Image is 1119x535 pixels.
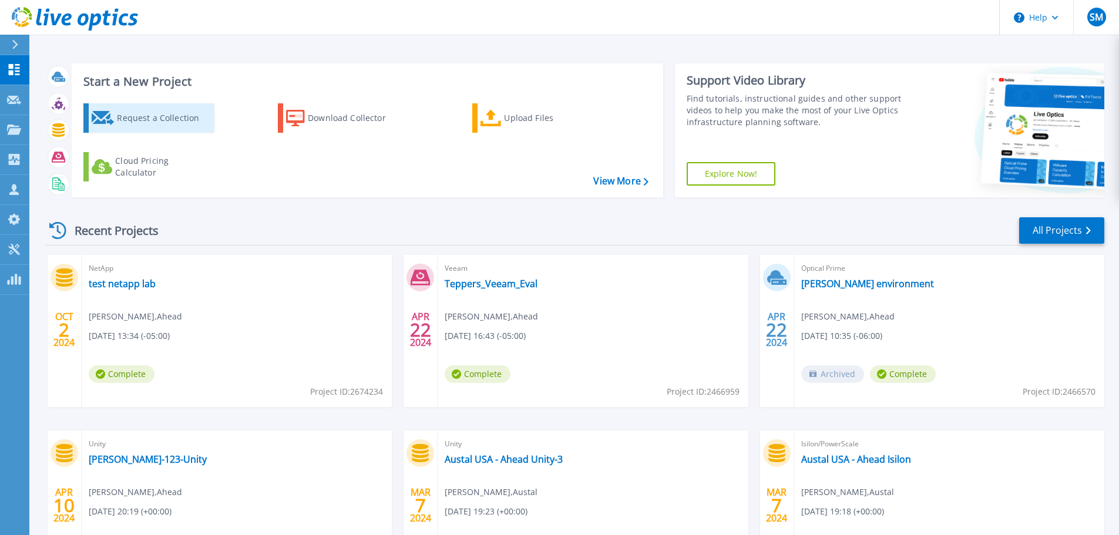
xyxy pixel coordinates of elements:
[89,505,172,518] span: [DATE] 20:19 (+00:00)
[801,278,934,290] a: [PERSON_NAME] environment
[89,278,156,290] a: test netapp lab
[445,365,510,383] span: Complete
[801,329,882,342] span: [DATE] 10:35 (-06:00)
[687,162,776,186] a: Explore Now!
[765,308,788,351] div: APR 2024
[115,155,209,179] div: Cloud Pricing Calculator
[445,310,538,323] span: [PERSON_NAME] , Ahead
[445,505,527,518] span: [DATE] 19:23 (+00:00)
[1019,217,1104,244] a: All Projects
[89,486,182,499] span: [PERSON_NAME] , Ahead
[801,310,895,323] span: [PERSON_NAME] , Ahead
[1023,385,1096,398] span: Project ID: 2466570
[801,486,894,499] span: [PERSON_NAME] , Austal
[278,103,409,133] a: Download Collector
[801,453,911,465] a: Austal USA - Ahead Isilon
[801,262,1097,275] span: Optical Prime
[89,310,182,323] span: [PERSON_NAME] , Ahead
[765,484,788,527] div: MAR 2024
[472,103,603,133] a: Upload Files
[89,453,207,465] a: [PERSON_NAME]-123-Unity
[83,75,648,88] h3: Start a New Project
[445,438,741,450] span: Unity
[409,484,432,527] div: MAR 2024
[771,500,782,510] span: 7
[801,365,864,383] span: Archived
[415,500,426,510] span: 7
[445,486,537,499] span: [PERSON_NAME] , Austal
[410,325,431,335] span: 22
[870,365,936,383] span: Complete
[310,385,383,398] span: Project ID: 2674234
[117,106,211,130] div: Request a Collection
[89,329,170,342] span: [DATE] 13:34 (-05:00)
[53,308,75,351] div: OCT 2024
[687,73,906,88] div: Support Video Library
[89,365,154,383] span: Complete
[801,438,1097,450] span: Isilon/PowerScale
[766,325,787,335] span: 22
[445,329,526,342] span: [DATE] 16:43 (-05:00)
[593,176,648,187] a: View More
[409,308,432,351] div: APR 2024
[308,106,402,130] div: Download Collector
[53,500,75,510] span: 10
[445,262,741,275] span: Veeam
[445,278,537,290] a: Teppers_Veeam_Eval
[1090,12,1103,22] span: SM
[89,262,385,275] span: NetApp
[59,325,69,335] span: 2
[667,385,740,398] span: Project ID: 2466959
[801,505,884,518] span: [DATE] 19:18 (+00:00)
[89,438,385,450] span: Unity
[53,484,75,527] div: APR 2024
[445,453,563,465] a: Austal USA - Ahead Unity-3
[83,152,214,181] a: Cloud Pricing Calculator
[83,103,214,133] a: Request a Collection
[687,93,906,128] div: Find tutorials, instructional guides and other support videos to help you make the most of your L...
[45,216,174,245] div: Recent Projects
[504,106,598,130] div: Upload Files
